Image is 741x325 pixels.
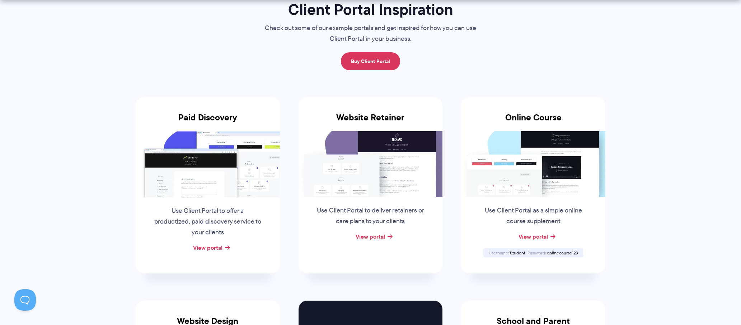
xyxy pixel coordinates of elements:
span: Username [489,250,509,256]
p: Use Client Portal to deliver retainers or care plans to your clients [316,205,425,227]
a: View portal [193,243,222,252]
p: Use Client Portal as a simple online course supplement [479,205,588,227]
h3: Online Course [461,113,605,131]
span: Password [527,250,546,256]
iframe: Toggle Customer Support [14,289,36,311]
p: Check out some of our example portals and get inspired for how you can use Client Portal in your ... [250,23,491,44]
span: onlinecourse123 [547,250,578,256]
span: Student [510,250,525,256]
p: Use Client Portal to offer a productized, paid discovery service to your clients [153,206,262,238]
h3: Paid Discovery [136,113,280,131]
a: View portal [519,232,548,241]
a: View portal [356,232,385,241]
a: Buy Client Portal [341,52,400,70]
h3: Website Retainer [299,113,443,131]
